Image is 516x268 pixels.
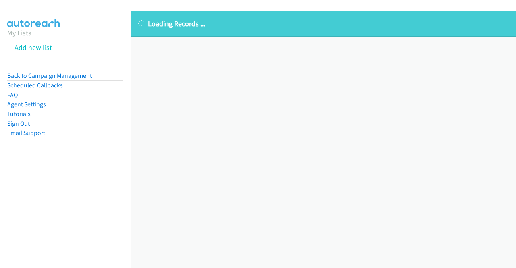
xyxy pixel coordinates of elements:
a: My Lists [7,28,31,37]
p: Loading Records ... [138,18,509,29]
a: Tutorials [7,110,31,118]
a: Back to Campaign Management [7,72,92,79]
a: Add new list [15,43,52,52]
a: Sign Out [7,120,30,127]
a: Scheduled Callbacks [7,81,63,89]
a: Agent Settings [7,100,46,108]
a: Email Support [7,129,45,137]
a: FAQ [7,91,18,99]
